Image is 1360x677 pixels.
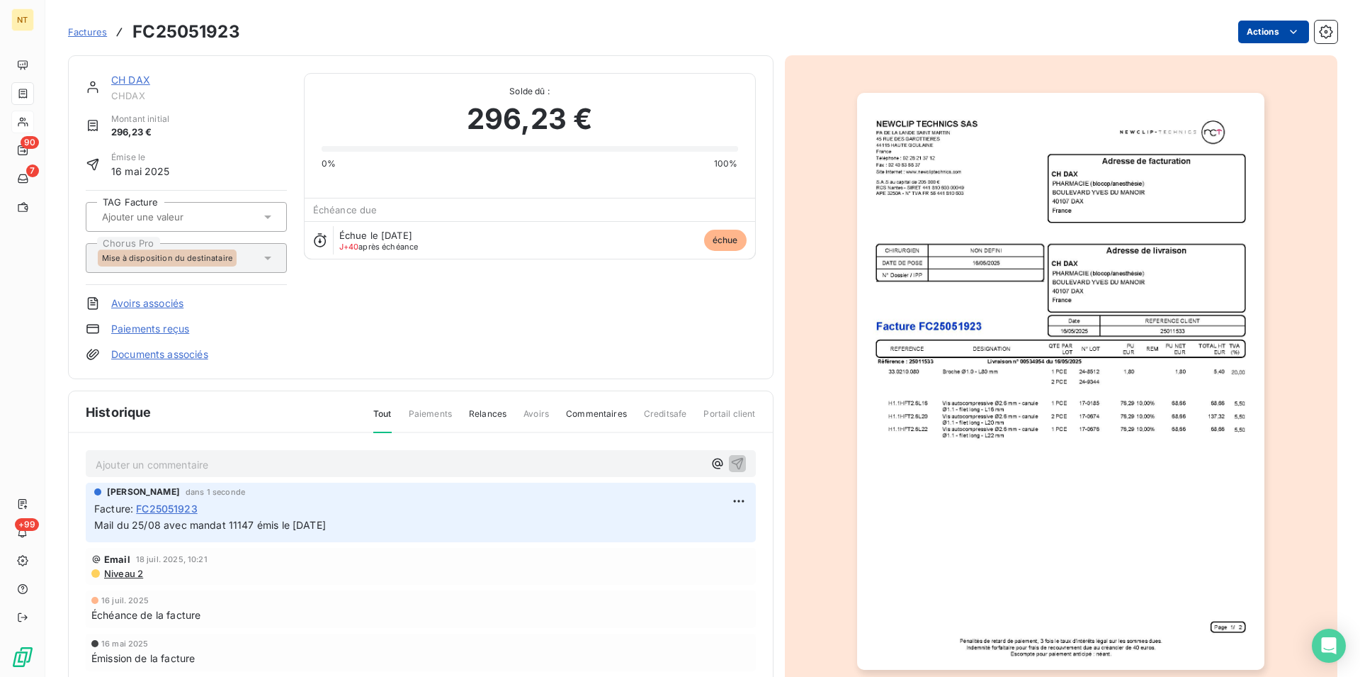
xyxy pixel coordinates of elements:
[186,488,245,496] span: dans 1 seconde
[523,408,549,432] span: Avoirs
[111,74,150,86] a: CH DAX
[68,25,107,39] a: Factures
[136,555,208,564] span: 18 juil. 2025, 10:21
[11,646,34,668] img: Logo LeanPay
[111,164,170,179] span: 16 mai 2025
[339,230,412,241] span: Échue le [DATE]
[101,211,243,223] input: Ajouter une valeur
[339,242,419,251] span: après échéance
[339,242,359,252] span: J+40
[94,501,133,516] span: Facture :
[373,408,392,433] span: Tout
[111,347,208,362] a: Documents associés
[111,322,189,336] a: Paiements reçus
[26,164,39,177] span: 7
[11,9,34,31] div: NT
[107,486,180,498] span: [PERSON_NAME]
[136,501,198,516] span: FC25051923
[704,230,747,251] span: échue
[68,26,107,38] span: Factures
[111,113,169,125] span: Montant initial
[1238,21,1309,43] button: Actions
[566,408,627,432] span: Commentaires
[111,90,287,101] span: CHDAX
[469,408,506,432] span: Relances
[322,157,336,170] span: 0%
[111,125,169,140] span: 296,23 €
[86,403,152,422] span: Historique
[11,167,33,190] a: 7
[103,568,143,579] span: Niveau 2
[714,157,738,170] span: 100%
[132,19,240,45] h3: FC25051923
[101,596,149,605] span: 16 juil. 2025
[11,139,33,162] a: 90
[857,93,1264,670] img: invoice_thumbnail
[111,151,170,164] span: Émise le
[313,204,378,216] span: Échéance due
[101,639,149,648] span: 16 mai 2025
[644,408,687,432] span: Creditsafe
[1312,629,1346,663] div: Open Intercom Messenger
[703,408,755,432] span: Portail client
[91,651,195,666] span: Émission de la facture
[467,98,592,140] span: 296,23 €
[15,518,39,531] span: +99
[104,554,130,565] span: Email
[91,608,200,622] span: Échéance de la facture
[322,85,738,98] span: Solde dû :
[409,408,452,432] span: Paiements
[94,519,326,531] span: Mail du 25/08 avec mandat 11147 émis le [DATE]
[111,296,183,310] a: Avoirs associés
[102,254,232,262] span: Mise à disposition du destinataire
[21,136,39,149] span: 90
